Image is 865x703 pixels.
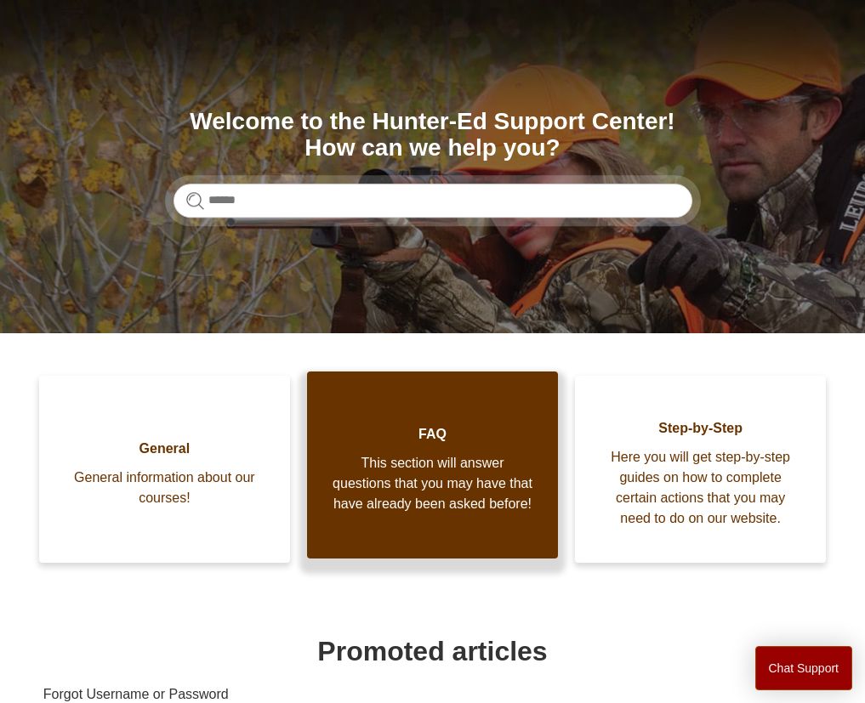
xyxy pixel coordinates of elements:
span: FAQ [333,424,532,445]
span: General [65,439,265,459]
a: General General information about our courses! [39,376,290,563]
h1: Welcome to the Hunter-Ed Support Center! How can we help you? [174,109,692,162]
h1: Promoted articles [43,631,822,672]
a: FAQ This section will answer questions that you may have that have already been asked before! [307,371,558,558]
a: Step-by-Step Here you will get step-by-step guides on how to complete certain actions that you ma... [575,376,826,563]
span: Step-by-Step [600,418,800,439]
input: Search [174,184,692,218]
span: This section will answer questions that you may have that have already been asked before! [333,453,532,514]
span: General information about our courses! [65,468,265,508]
button: Chat Support [755,646,853,690]
span: Here you will get step-by-step guides on how to complete certain actions that you may need to do ... [600,447,800,529]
